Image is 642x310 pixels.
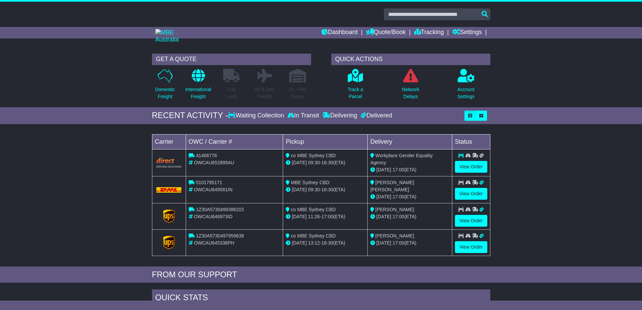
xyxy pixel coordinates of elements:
[292,240,307,246] span: [DATE]
[322,187,333,192] span: 16:30
[457,86,475,100] p: Account Settings
[308,240,320,246] span: 13:12
[393,194,404,199] span: 17:00
[376,214,391,219] span: [DATE]
[163,236,175,249] img: GetCarrierServiceLogo
[402,86,419,100] p: Network Delays
[196,180,222,185] span: 5101795171
[321,112,359,119] div: Delivering
[393,240,404,246] span: 17:00
[322,160,333,165] span: 16:30
[370,213,449,220] div: (ETA)
[194,160,234,165] span: OWCAU652895AU
[291,180,329,185] span: MBE Sydney CBD
[376,194,391,199] span: [DATE]
[457,68,475,104] a: AccountSettings
[308,187,320,192] span: 09:30
[255,86,275,100] p: Air & Sea Freight
[455,161,487,173] a: View Order
[152,289,490,308] div: Quick Stats
[455,215,487,227] a: View Order
[223,86,240,100] p: Full Loads
[322,240,333,246] span: 16:30
[452,134,490,149] td: Status
[376,240,391,246] span: [DATE]
[185,86,211,100] p: International Freight
[376,167,391,172] span: [DATE]
[152,111,228,120] div: RECENT ACTIVITY -
[367,134,452,149] td: Delivery
[228,112,285,119] div: Waiting Collection
[452,27,482,38] a: Settings
[186,134,283,149] td: OWC / Carrier #
[152,134,186,149] td: Carrier
[291,233,336,238] span: co MBE Sydney CBD
[331,54,490,65] div: QUICK ACTIONS
[155,68,175,104] a: DomesticFreight
[163,209,175,223] img: GetCarrierServiceLogo
[375,233,414,238] span: [PERSON_NAME]
[455,188,487,200] a: View Order
[156,187,182,193] img: DHL.png
[155,86,175,100] p: Domestic Freight
[393,214,404,219] span: 17:00
[292,214,307,219] span: [DATE]
[455,241,487,253] a: View Order
[308,214,320,219] span: 11:26
[286,159,365,166] div: - (ETA)
[196,153,217,158] span: 41466776
[347,68,363,104] a: Track aParcel
[347,86,363,100] p: Track a Parcel
[370,193,449,200] div: (ETA)
[292,187,307,192] span: [DATE]
[185,68,212,104] a: InternationalFreight
[292,160,307,165] span: [DATE]
[196,207,244,212] span: 1Z30A5730499386315
[322,27,358,38] a: Dashboard
[393,167,404,172] span: 17:00
[152,270,490,280] div: FROM OUR SUPPORT
[370,153,433,165] span: Workplace Gender Equality Agency
[375,207,414,212] span: [PERSON_NAME]
[286,213,365,220] div: - (ETA)
[370,239,449,247] div: (ETA)
[402,68,420,104] a: NetworkDelays
[283,134,368,149] td: Pickup
[194,240,234,246] span: OWCAU645336PH
[152,54,311,65] div: GET A QUOTE
[196,233,244,238] span: 1Z30A5730497959638
[366,27,406,38] a: Quote/Book
[156,158,182,168] img: Direct.png
[308,160,320,165] span: 09:30
[286,239,365,247] div: - (ETA)
[359,112,392,119] div: Delivered
[370,180,414,192] span: [PERSON_NAME] [PERSON_NAME]
[322,214,333,219] span: 17:00
[194,214,232,219] span: OWCAU646973ID
[291,207,336,212] span: co MBE Sydney CBD
[286,112,321,119] div: In Transit
[291,153,336,158] span: co MBE Sydney CBD
[370,166,449,173] div: (ETA)
[289,86,307,100] p: Air / Sea Depot
[194,187,232,192] span: OWCAU649581IN
[286,186,365,193] div: - (ETA)
[414,27,444,38] a: Tracking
